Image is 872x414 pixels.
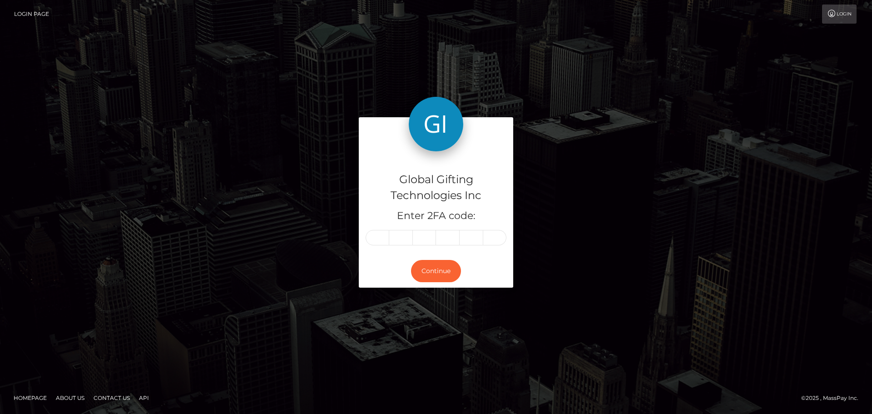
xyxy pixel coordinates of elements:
[411,260,461,282] button: Continue
[14,5,49,24] a: Login Page
[366,172,506,204] h4: Global Gifting Technologies Inc
[90,391,134,405] a: Contact Us
[822,5,857,24] a: Login
[52,391,88,405] a: About Us
[366,209,506,223] h5: Enter 2FA code:
[801,393,865,403] div: © 2025 , MassPay Inc.
[10,391,50,405] a: Homepage
[409,97,463,151] img: Global Gifting Technologies Inc
[135,391,153,405] a: API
